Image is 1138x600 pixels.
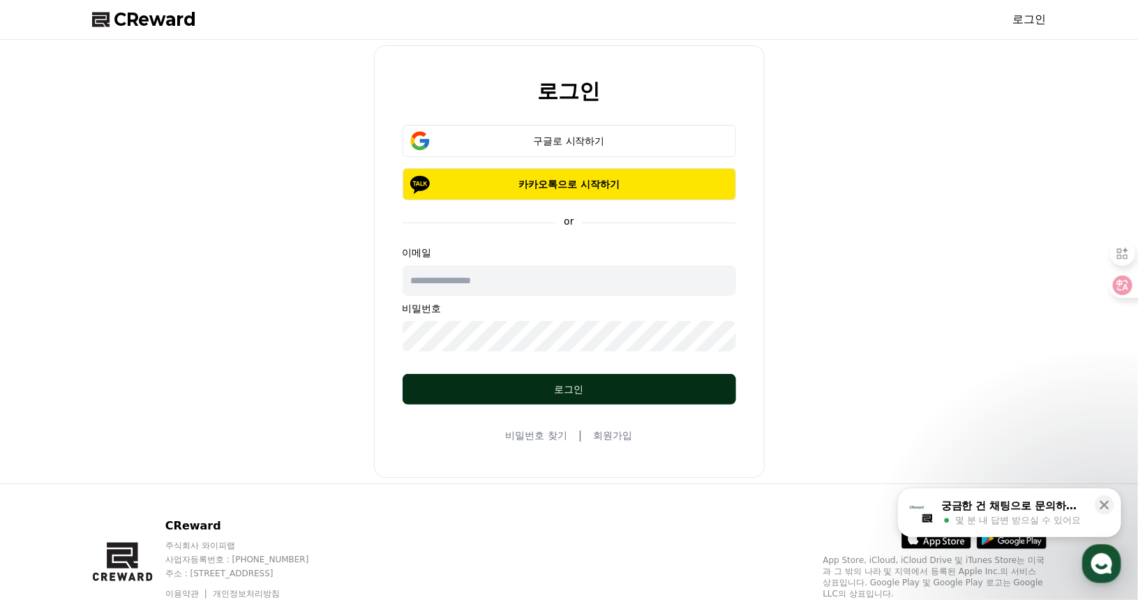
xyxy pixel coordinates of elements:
p: App Store, iCloud, iCloud Drive 및 iTunes Store는 미국과 그 밖의 나라 및 지역에서 등록된 Apple Inc.의 서비스 상표입니다. Goo... [823,555,1047,599]
div: 구글로 시작하기 [423,134,716,148]
button: 구글로 시작하기 [403,125,736,157]
a: 대화 [92,442,180,477]
span: 홈 [44,463,52,474]
span: 설정 [216,463,232,474]
p: 이메일 [403,246,736,260]
a: 설정 [180,442,268,477]
a: 로그인 [1013,11,1047,28]
p: or [555,214,582,228]
a: 이용약관 [165,589,209,599]
a: CReward [92,8,197,31]
span: 대화 [128,464,144,475]
a: 홈 [4,442,92,477]
button: 로그인 [403,374,736,405]
p: 비밀번호 [403,301,736,315]
button: 카카오톡으로 시작하기 [403,168,736,200]
h2: 로그인 [538,80,601,103]
a: 개인정보처리방침 [213,589,280,599]
p: CReward [165,518,336,534]
span: | [578,427,582,444]
div: 로그인 [431,382,708,396]
p: 주소 : [STREET_ADDRESS] [165,568,336,579]
p: 사업자등록번호 : [PHONE_NUMBER] [165,554,336,565]
p: 카카오톡으로 시작하기 [423,177,716,191]
a: 회원가입 [593,428,632,442]
a: 비밀번호 찾기 [506,428,567,442]
span: CReward [114,8,197,31]
p: 주식회사 와이피랩 [165,540,336,551]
